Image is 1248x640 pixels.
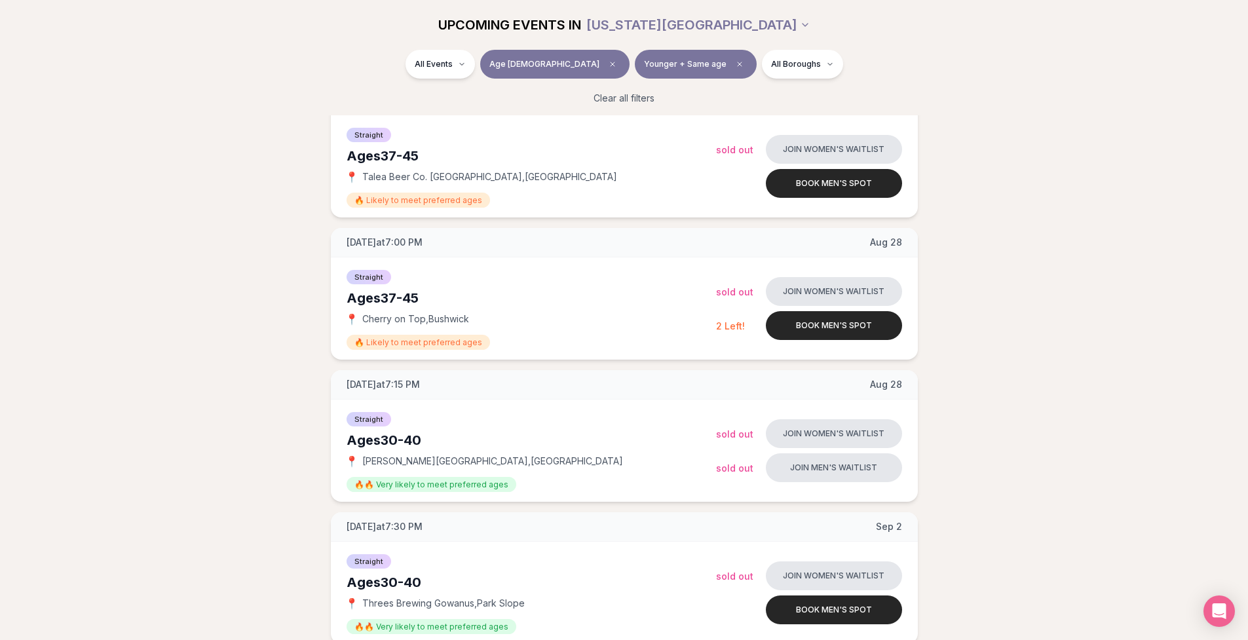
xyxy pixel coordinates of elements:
[716,144,753,155] span: Sold Out
[716,286,753,297] span: Sold Out
[438,16,581,34] span: UPCOMING EVENTS IN
[716,428,753,440] span: Sold Out
[347,270,391,284] span: Straight
[347,598,357,609] span: 📍
[766,419,902,448] button: Join women's waitlist
[635,50,757,79] button: Younger + Same ageClear preference
[766,277,902,306] button: Join women's waitlist
[480,50,630,79] button: Age [DEMOGRAPHIC_DATA]Clear age
[586,10,810,39] button: [US_STATE][GEOGRAPHIC_DATA]
[870,378,902,391] span: Aug 28
[347,172,357,182] span: 📍
[347,314,357,324] span: 📍
[605,56,620,72] span: Clear age
[347,128,391,142] span: Straight
[347,431,716,449] div: Ages 30-40
[347,335,490,350] span: 🔥 Likely to meet preferred ages
[732,56,747,72] span: Clear preference
[347,477,516,492] span: 🔥🔥 Very likely to meet preferred ages
[1203,595,1235,627] div: Open Intercom Messenger
[347,456,357,466] span: 📍
[347,147,716,165] div: Ages 37-45
[644,59,727,69] span: Younger + Same age
[766,135,902,164] button: Join women's waitlist
[771,59,821,69] span: All Boroughs
[347,289,716,307] div: Ages 37-45
[876,520,902,533] span: Sep 2
[716,320,745,331] span: 2 Left!
[362,170,617,183] span: Talea Beer Co. [GEOGRAPHIC_DATA] , [GEOGRAPHIC_DATA]
[362,597,525,610] span: Threes Brewing Gowanus , Park Slope
[766,453,902,482] button: Join men's waitlist
[766,311,902,340] button: Book men's spot
[362,312,469,326] span: Cherry on Top , Bushwick
[347,619,516,634] span: 🔥🔥 Very likely to meet preferred ages
[489,59,599,69] span: Age [DEMOGRAPHIC_DATA]
[347,573,716,592] div: Ages 30-40
[870,236,902,249] span: Aug 28
[716,571,753,582] span: Sold Out
[766,595,902,624] button: Book men's spot
[766,561,902,590] button: Join women's waitlist
[347,193,490,208] span: 🔥 Likely to meet preferred ages
[415,59,453,69] span: All Events
[347,554,391,569] span: Straight
[347,378,420,391] span: [DATE] at 7:15 PM
[347,412,391,426] span: Straight
[716,462,753,474] span: Sold Out
[347,520,423,533] span: [DATE] at 7:30 PM
[766,169,902,198] button: Book men's spot
[347,236,423,249] span: [DATE] at 7:00 PM
[762,50,843,79] button: All Boroughs
[406,50,475,79] button: All Events
[362,455,623,468] span: [PERSON_NAME][GEOGRAPHIC_DATA] , [GEOGRAPHIC_DATA]
[586,84,662,113] button: Clear all filters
